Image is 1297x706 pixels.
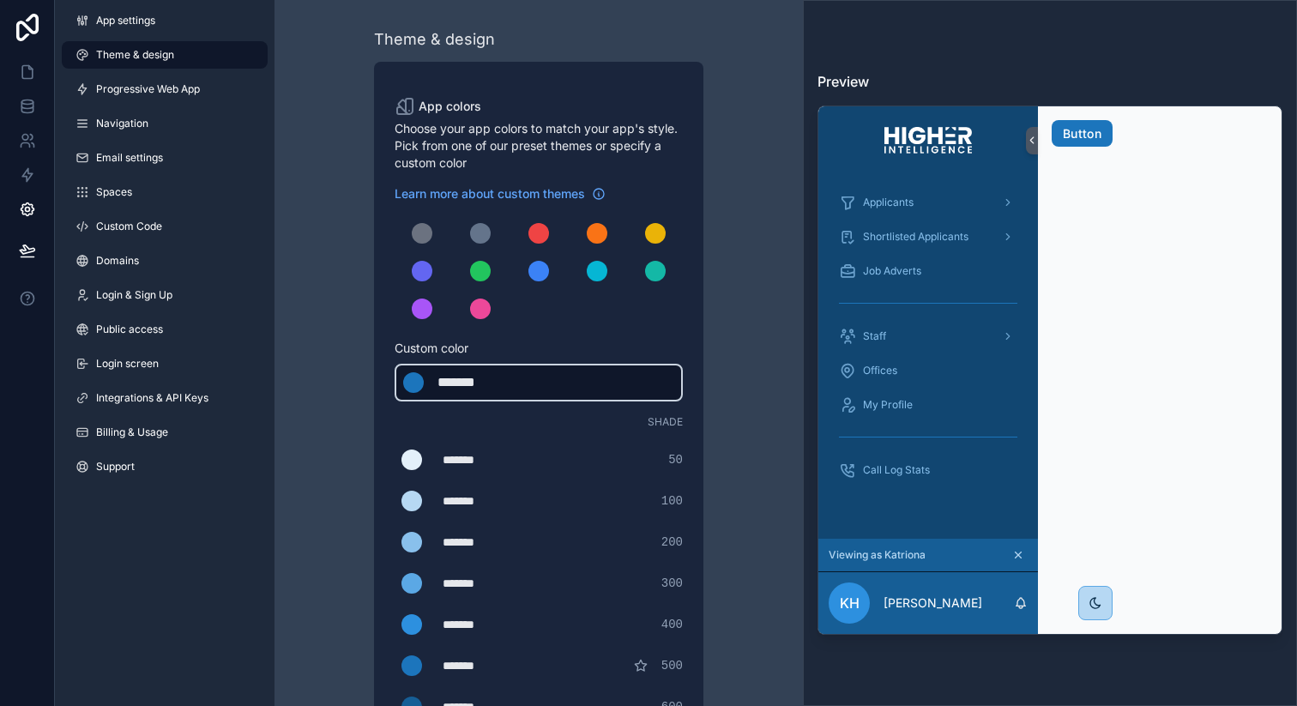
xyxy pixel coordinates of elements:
img: App logo [884,127,972,154]
p: [PERSON_NAME] [884,594,982,612]
h3: Preview [817,71,1282,92]
a: Shortlisted Applicants [829,221,1028,252]
span: Progressive Web App [96,82,200,96]
span: Choose your app colors to match your app's style. Pick from one of our preset themes or specify a... [395,120,683,172]
a: Custom Code [62,213,268,240]
a: Progressive Web App [62,75,268,103]
span: 500 [661,657,683,674]
span: Shortlisted Applicants [863,230,968,244]
span: App colors [419,98,481,115]
span: Login screen [96,357,159,371]
span: Custom color [395,340,669,357]
a: Theme & design [62,41,268,69]
span: Viewing as Katriona [829,548,926,562]
a: Email settings [62,144,268,172]
span: Shade [648,415,683,429]
a: Call Log Stats [829,455,1028,486]
a: App settings [62,7,268,34]
span: Spaces [96,185,132,199]
div: Theme & design [374,27,495,51]
span: Email settings [96,151,163,165]
span: KH [840,593,860,613]
a: Login screen [62,350,268,377]
span: 200 [661,534,683,551]
span: Navigation [96,117,148,130]
a: Support [62,453,268,480]
a: Integrations & API Keys [62,384,268,412]
span: Offices [863,364,897,377]
a: Job Adverts [829,256,1028,287]
span: Call Log Stats [863,463,930,477]
span: My Profile [863,398,913,412]
span: Custom Code [96,220,162,233]
span: Integrations & API Keys [96,391,208,405]
span: Staff [863,329,886,343]
a: Offices [829,355,1028,386]
a: Login & Sign Up [62,281,268,309]
a: My Profile [829,389,1028,420]
a: Spaces [62,178,268,206]
span: Login & Sign Up [96,288,172,302]
a: Applicants [829,187,1028,218]
span: Learn more about custom themes [395,185,585,202]
span: Domains [96,254,139,268]
span: 50 [668,451,683,468]
span: 400 [661,616,683,633]
span: Support [96,460,135,474]
a: Public access [62,316,268,343]
span: Billing & Usage [96,425,168,439]
a: Billing & Usage [62,419,268,446]
span: 300 [661,575,683,592]
span: Applicants [863,196,914,209]
a: Staff [829,321,1028,352]
div: scrollable content [818,175,1038,539]
span: Theme & design [96,48,174,62]
button: Button [1052,120,1113,148]
span: App settings [96,14,155,27]
a: Domains [62,247,268,275]
span: Public access [96,323,163,336]
span: Job Adverts [863,264,921,278]
span: 100 [661,492,683,510]
a: Learn more about custom themes [395,185,606,202]
a: Navigation [62,110,268,137]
